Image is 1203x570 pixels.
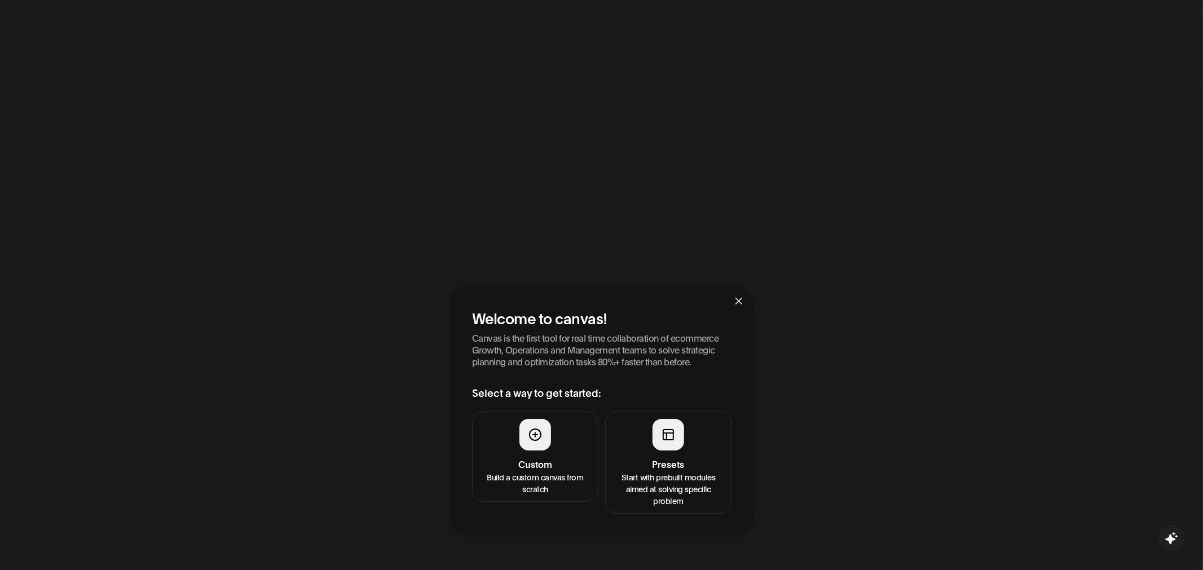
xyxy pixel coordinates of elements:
[724,285,754,316] button: Close
[605,412,732,514] button: PresetsStart with prebuilt modules aimed at solving specific problem
[479,457,591,471] h4: Custom
[612,471,724,506] p: Start with prebuilt modules aimed at solving specific problem
[472,385,732,400] h3: Select a way to get started:
[479,471,591,494] p: Build a custom canvas from scratch
[612,457,724,471] h4: Presets
[734,297,743,306] span: close
[472,308,732,327] h2: Welcome to canvas!
[472,412,598,502] button: CustomBuild a custom canvas from scratch
[472,332,732,367] p: Canvas is the first tool for real time collaboration of ecommerce Growth, Operations and Manageme...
